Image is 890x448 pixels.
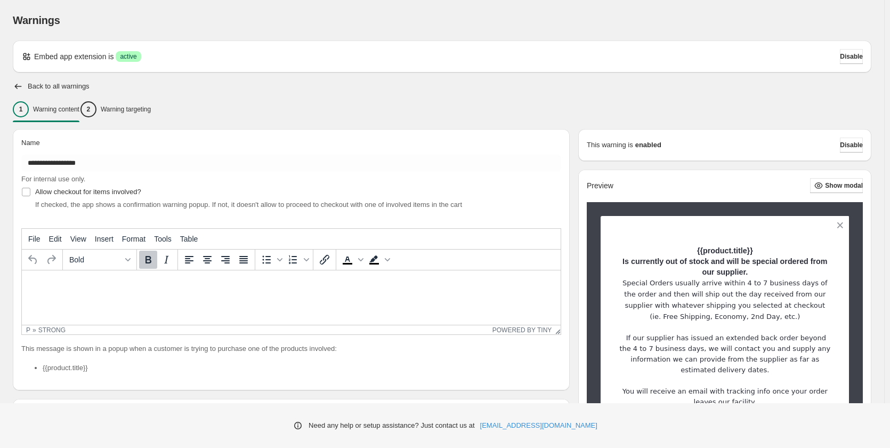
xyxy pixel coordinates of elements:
[480,420,597,431] a: [EMAIL_ADDRESS][DOMAIN_NAME]
[95,235,114,243] span: Insert
[65,251,134,269] button: Formats
[587,181,613,190] h2: Preview
[234,251,253,269] button: Justify
[619,334,830,374] span: If our supplier has issued an extended back order beyond the 4 to 7 business days, we will contac...
[122,235,145,243] span: Format
[622,257,828,276] strong: Is currently out of stock and will be special ordered from our supplier.
[35,201,462,209] span: If checked, the app shows a confirmation warning popup. If not, it doesn't allow to proceed to ch...
[70,235,86,243] span: View
[13,101,29,117] div: 1
[49,235,62,243] span: Edit
[21,175,85,183] span: For internal use only.
[35,188,141,196] span: Allow checkout for items involved?
[24,251,42,269] button: Undo
[33,105,79,114] p: Warning content
[101,105,151,114] p: Warning targeting
[13,14,60,26] span: Warnings
[69,255,122,264] span: Bold
[13,98,79,121] button: 1Warning content
[120,52,136,61] span: active
[43,363,561,373] li: {{product.title}}
[587,140,633,150] p: This warning is
[840,141,863,149] span: Disable
[180,251,198,269] button: Align left
[26,326,30,334] div: p
[840,52,863,61] span: Disable
[33,326,36,334] div: »
[825,181,863,190] span: Show modal
[284,251,311,269] div: Numbered list
[80,101,96,117] div: 2
[22,270,561,325] iframe: Rich Text Area
[21,139,40,147] span: Name
[198,251,216,269] button: Align center
[42,251,60,269] button: Redo
[840,49,863,64] button: Disable
[315,251,334,269] button: Insert/edit link
[338,251,365,269] div: Text color
[622,387,828,406] span: You will receive an email with tracking info once your order leaves our facility.
[28,82,90,91] h2: Back to all warnings
[216,251,234,269] button: Align right
[154,235,172,243] span: Tools
[38,326,66,334] div: strong
[257,251,284,269] div: Bullet list
[34,51,114,62] p: Embed app extension is
[139,251,157,269] button: Bold
[840,138,863,153] button: Disable
[622,279,828,321] span: Special Orders usually arrive within 4 to 7 business days of the order and then will ship out the...
[180,235,198,243] span: Table
[697,246,753,255] strong: {{product.title}}
[552,325,561,334] div: Resize
[21,343,561,354] p: This message is shown in a popup when a customer is trying to purchase one of the products involved:
[810,178,863,193] button: Show modal
[80,98,151,121] button: 2Warning targeting
[635,140,661,150] strong: enabled
[365,251,392,269] div: Background color
[492,326,552,334] a: Powered by Tiny
[157,251,175,269] button: Italic
[28,235,41,243] span: File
